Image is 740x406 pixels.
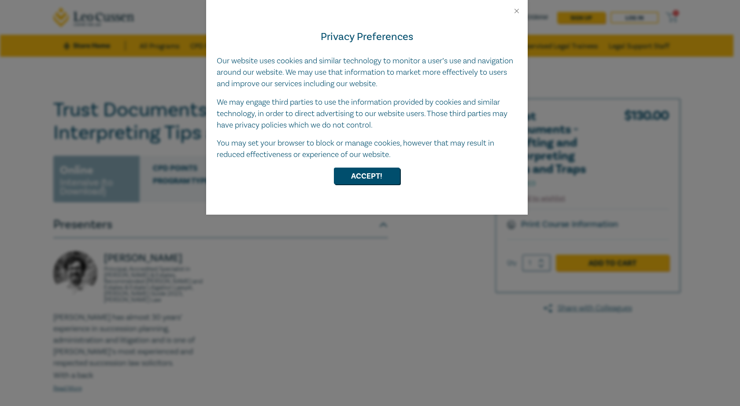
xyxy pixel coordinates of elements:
[513,7,521,15] button: Close
[217,29,517,45] h4: Privacy Preferences
[217,55,517,90] p: Our website uses cookies and similar technology to monitor a user’s use and navigation around our...
[334,168,400,184] button: Accept!
[217,97,517,131] p: We may engage third parties to use the information provided by cookies and similar technology, in...
[217,138,517,161] p: You may set your browser to block or manage cookies, however that may result in reduced effective...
